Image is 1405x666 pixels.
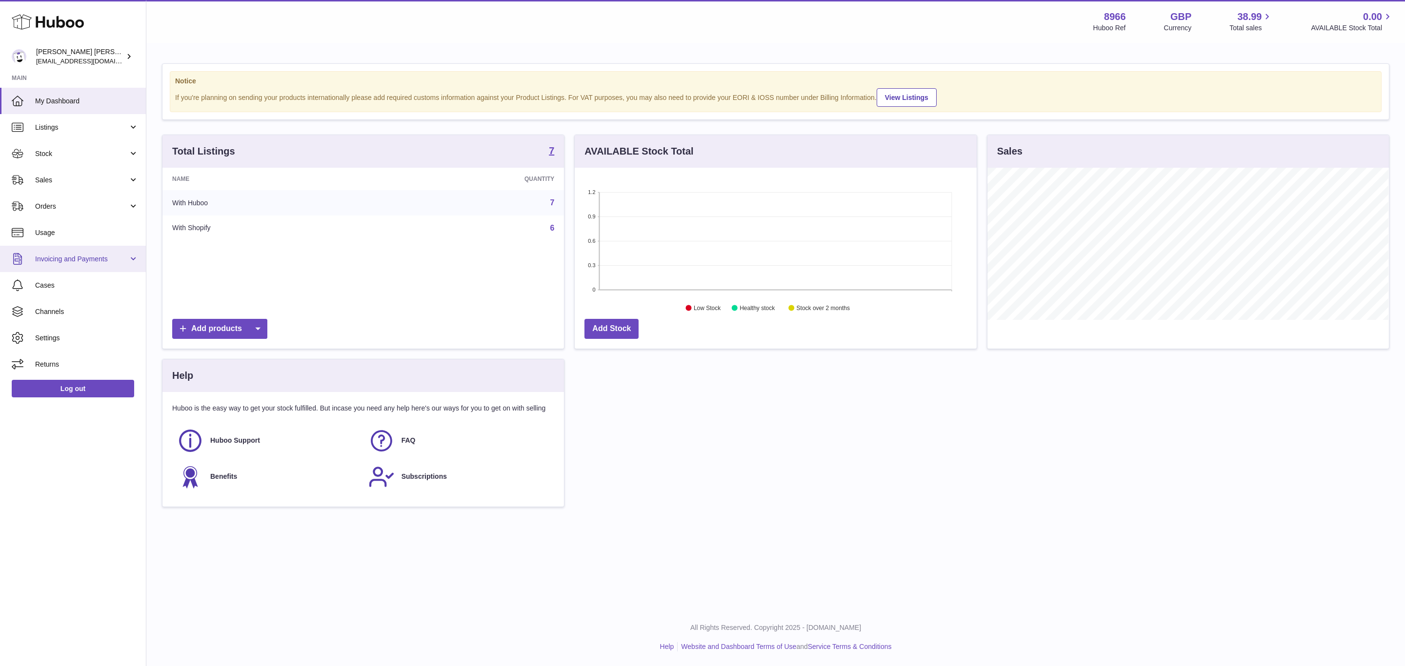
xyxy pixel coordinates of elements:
div: Currency [1164,23,1192,33]
span: Subscriptions [401,472,447,481]
span: 38.99 [1237,10,1262,23]
a: Website and Dashboard Terms of Use [681,643,796,650]
a: Log out [12,380,134,397]
text: 0.9 [588,214,596,219]
text: Stock over 2 months [797,305,850,312]
h3: AVAILABLE Stock Total [584,145,693,158]
li: and [678,642,891,651]
div: Huboo Ref [1093,23,1126,33]
a: Benefits [177,464,359,490]
a: Help [660,643,674,650]
strong: GBP [1170,10,1191,23]
div: If you're planning on sending your products internationally please add required customs informati... [175,87,1376,107]
a: 38.99 Total sales [1229,10,1273,33]
a: Huboo Support [177,428,359,454]
span: Channels [35,307,139,316]
text: 0 [593,287,596,293]
h3: Help [172,369,193,382]
span: 0.00 [1363,10,1382,23]
a: Service Terms & Conditions [808,643,892,650]
th: Quantity [379,168,564,190]
a: Subscriptions [368,464,550,490]
span: Total sales [1229,23,1273,33]
span: Invoicing and Payments [35,255,128,264]
strong: 8966 [1104,10,1126,23]
a: View Listings [877,88,937,107]
strong: Notice [175,77,1376,86]
td: With Huboo [162,190,379,215]
span: FAQ [401,436,416,445]
text: Healthy stock [740,305,776,312]
span: Settings [35,333,139,343]
text: 1.2 [588,189,596,195]
span: Returns [35,360,139,369]
a: 7 [550,198,554,207]
span: AVAILABLE Stock Total [1311,23,1393,33]
span: Orders [35,202,128,211]
span: Listings [35,123,128,132]
text: 0.3 [588,262,596,268]
th: Name [162,168,379,190]
a: Add Stock [584,319,639,339]
h3: Sales [997,145,1023,158]
h3: Total Listings [172,145,235,158]
span: Sales [35,176,128,185]
p: Huboo is the easy way to get your stock fulfilled. But incase you need any help here's our ways f... [172,404,554,413]
a: 0.00 AVAILABLE Stock Total [1311,10,1393,33]
text: 0.6 [588,238,596,244]
span: Stock [35,149,128,158]
span: [EMAIL_ADDRESS][DOMAIN_NAME] [36,57,143,65]
p: All Rights Reserved. Copyright 2025 - [DOMAIN_NAME] [154,623,1397,632]
a: Add products [172,319,267,339]
strong: 7 [549,146,554,156]
span: My Dashboard [35,97,139,106]
span: Benefits [210,472,237,481]
img: internalAdmin-8966@internal.huboo.com [12,49,26,64]
a: 6 [550,224,554,232]
text: Low Stock [694,305,721,312]
div: [PERSON_NAME] [PERSON_NAME] [36,47,124,66]
td: With Shopify [162,215,379,241]
a: 7 [549,146,554,157]
span: Huboo Support [210,436,260,445]
span: Cases [35,281,139,290]
a: FAQ [368,428,550,454]
span: Usage [35,228,139,237]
